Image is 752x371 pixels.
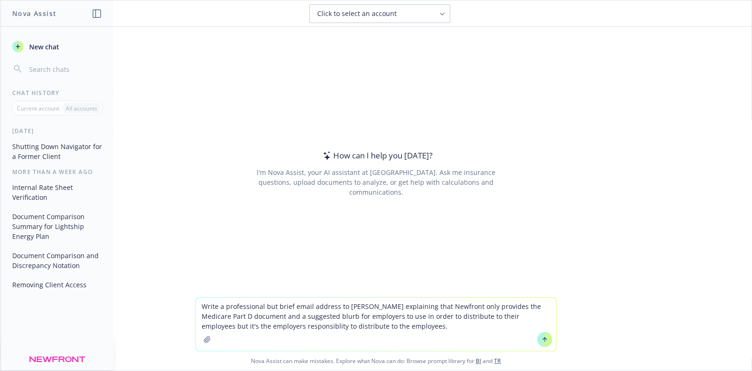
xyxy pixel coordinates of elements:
[243,167,508,197] div: I'm Nova Assist, your AI assistant at [GEOGRAPHIC_DATA]. Ask me insurance questions, upload docum...
[8,139,106,164] button: Shutting Down Navigator for a Former Client
[8,38,106,55] button: New chat
[320,150,432,162] div: How can I help you [DATE]?
[196,298,556,351] textarea: Write a professional but brief email address to [PERSON_NAME] explaining that Newfront only provi...
[66,104,97,112] p: All accounts
[8,248,106,273] button: Document Comparison and Discrepancy Notation
[8,277,106,292] button: Removing Client Access
[494,357,501,365] a: TR
[4,351,748,371] span: Nova Assist can make mistakes. Explore what Nova can do: Browse prompt library for and
[317,9,397,18] span: Click to select an account
[1,89,113,97] div: Chat History
[27,63,102,76] input: Search chats
[1,168,113,176] div: More than a week ago
[17,104,59,112] p: Current account
[309,4,450,23] button: Click to select an account
[27,42,59,52] span: New chat
[1,127,113,135] div: [DATE]
[476,357,481,365] a: BI
[12,8,56,18] h1: Nova Assist
[8,180,106,205] button: Internal Rate Sheet Verification
[8,209,106,244] button: Document Comparison Summary for Lightship Energy Plan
